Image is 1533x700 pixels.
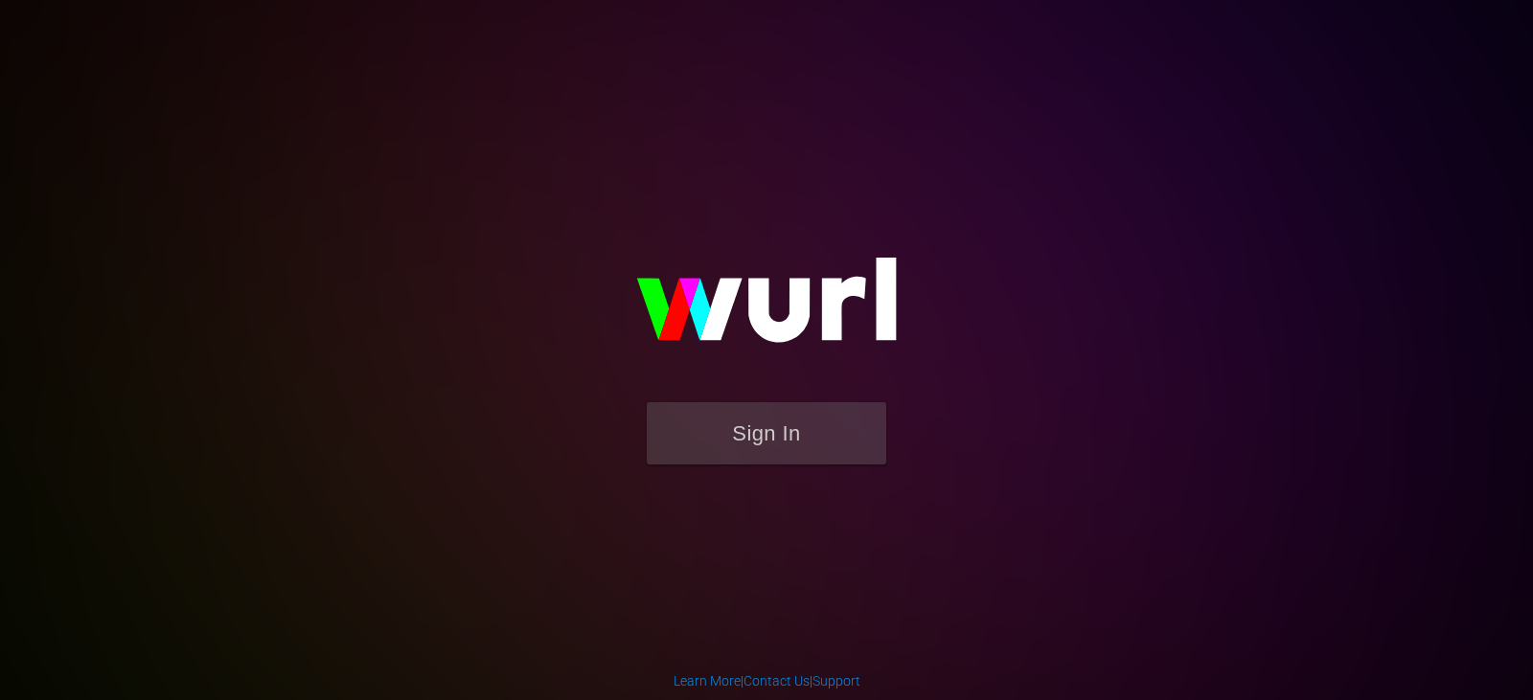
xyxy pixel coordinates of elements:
[744,673,810,689] a: Contact Us
[812,673,860,689] a: Support
[674,671,860,690] div: | |
[575,216,958,402] img: wurl-logo-on-black-223613ac3d8ba8fe6dc639794a292ebdb59501304c7dfd60c99c58986ef67473.svg
[674,673,741,689] a: Learn More
[647,402,886,464] button: Sign In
